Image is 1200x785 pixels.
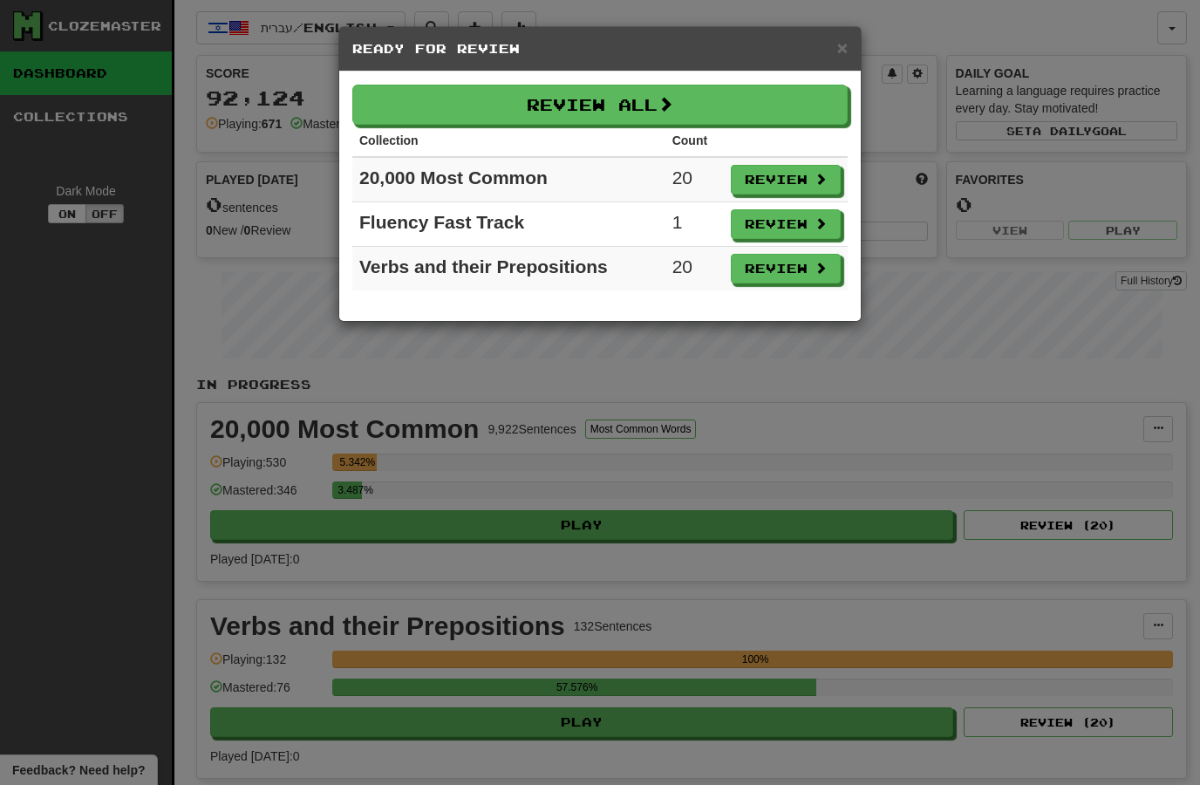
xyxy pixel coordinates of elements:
[731,254,841,283] button: Review
[665,125,724,157] th: Count
[352,85,848,125] button: Review All
[352,157,665,202] td: 20,000 Most Common
[837,38,848,57] button: Close
[352,247,665,291] td: Verbs and their Prepositions
[352,125,665,157] th: Collection
[352,202,665,247] td: Fluency Fast Track
[665,247,724,291] td: 20
[352,40,848,58] h5: Ready for Review
[837,38,848,58] span: ×
[731,165,841,195] button: Review
[731,209,841,239] button: Review
[665,157,724,202] td: 20
[665,202,724,247] td: 1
